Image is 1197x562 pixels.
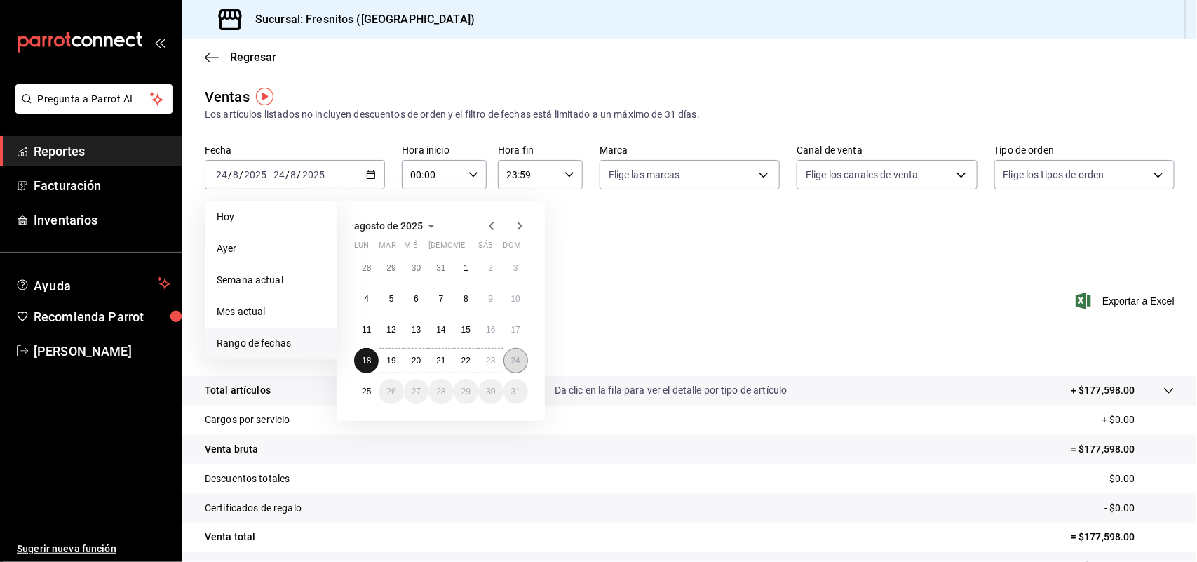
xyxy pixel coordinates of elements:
[404,348,428,373] button: 20 de agosto de 2025
[285,169,290,180] span: /
[464,294,468,304] abbr: 8 de agosto de 2025
[511,294,520,304] abbr: 10 de agosto de 2025
[269,169,271,180] span: -
[454,255,478,281] button: 1 de agosto de 2025
[478,379,503,404] button: 30 de agosto de 2025
[230,51,276,64] span: Regresar
[379,348,403,373] button: 19 de agosto de 2025
[464,263,468,273] abbr: 1 de agosto de 2025
[362,263,371,273] abbr: 28 de julio de 2025
[439,294,444,304] abbr: 7 de agosto de 2025
[205,383,271,398] p: Total artículos
[503,317,528,342] button: 17 de agosto de 2025
[205,501,302,516] p: Certificados de regalo
[454,241,465,255] abbr: viernes
[239,169,243,180] span: /
[1003,168,1104,182] span: Elige los tipos de orden
[379,317,403,342] button: 12 de agosto de 2025
[362,387,371,396] abbr: 25 de agosto de 2025
[503,348,528,373] button: 24 de agosto de 2025
[486,325,495,335] abbr: 16 de agosto de 2025
[386,263,395,273] abbr: 29 de julio de 2025
[205,442,258,457] p: Venta bruta
[354,220,423,232] span: agosto de 2025
[478,241,493,255] abbr: sábado
[478,317,503,342] button: 16 de agosto de 2025
[486,387,495,396] abbr: 30 de agosto de 2025
[436,387,445,396] abbr: 28 de agosto de 2025
[386,387,395,396] abbr: 26 de agosto de 2025
[412,356,421,366] abbr: 20 de agosto de 2025
[217,336,325,351] span: Rango de fechas
[34,275,152,292] span: Ayuda
[364,294,369,304] abbr: 4 de agosto de 2025
[488,263,493,273] abbr: 2 de agosto de 2025
[205,86,250,107] div: Ventas
[34,307,170,326] span: Recomienda Parrot
[1071,530,1175,544] p: = $177,598.00
[478,255,503,281] button: 2 de agosto de 2025
[454,286,478,312] button: 8 de agosto de 2025
[454,348,478,373] button: 22 de agosto de 2025
[205,471,290,486] p: Descuentos totales
[454,317,478,342] button: 15 de agosto de 2025
[428,255,453,281] button: 31 de julio de 2025
[555,383,787,398] p: Da clic en la fila para ver el detalle por tipo de artículo
[205,413,290,427] p: Cargos por servicio
[609,168,680,182] span: Elige las marcas
[461,325,471,335] abbr: 15 de agosto de 2025
[436,325,445,335] abbr: 14 de agosto de 2025
[217,305,325,319] span: Mes actual
[454,379,478,404] button: 29 de agosto de 2025
[511,325,520,335] abbr: 17 de agosto de 2025
[205,342,1175,359] p: Resumen
[217,273,325,288] span: Semana actual
[511,387,520,396] abbr: 31 de agosto de 2025
[486,356,495,366] abbr: 23 de agosto de 2025
[428,348,453,373] button: 21 de agosto de 2025
[217,210,325,225] span: Hoy
[511,356,520,366] abbr: 24 de agosto de 2025
[379,379,403,404] button: 26 de agosto de 2025
[436,263,445,273] abbr: 31 de julio de 2025
[404,286,428,312] button: 6 de agosto de 2025
[412,387,421,396] abbr: 27 de agosto de 2025
[217,241,325,256] span: Ayer
[10,102,173,116] a: Pregunta a Parrot AI
[154,36,165,48] button: open_drawer_menu
[488,294,493,304] abbr: 9 de agosto de 2025
[404,241,417,255] abbr: miércoles
[1078,293,1175,309] button: Exportar a Excel
[354,255,379,281] button: 28 de julio de 2025
[379,241,395,255] abbr: martes
[34,176,170,195] span: Facturación
[412,263,421,273] abbr: 30 de julio de 2025
[354,241,369,255] abbr: lunes
[17,542,170,556] span: Sugerir nueva función
[379,286,403,312] button: 5 de agosto de 2025
[994,146,1175,156] label: Tipo de orden
[404,255,428,281] button: 30 de julio de 2025
[34,142,170,161] span: Reportes
[389,294,394,304] abbr: 5 de agosto de 2025
[256,88,273,105] button: Tooltip marker
[1104,471,1175,486] p: - $0.00
[1071,383,1135,398] p: + $177,598.00
[461,387,471,396] abbr: 29 de agosto de 2025
[503,379,528,404] button: 31 de agosto de 2025
[290,169,297,180] input: --
[1071,442,1175,457] p: = $177,598.00
[478,286,503,312] button: 9 de agosto de 2025
[503,241,521,255] abbr: domingo
[15,84,173,114] button: Pregunta a Parrot AI
[34,210,170,229] span: Inventarios
[362,325,371,335] abbr: 11 de agosto de 2025
[1102,413,1175,427] p: + $0.00
[461,356,471,366] abbr: 22 de agosto de 2025
[354,379,379,404] button: 25 de agosto de 2025
[205,51,276,64] button: Regresar
[402,146,487,156] label: Hora inicio
[503,255,528,281] button: 3 de agosto de 2025
[297,169,302,180] span: /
